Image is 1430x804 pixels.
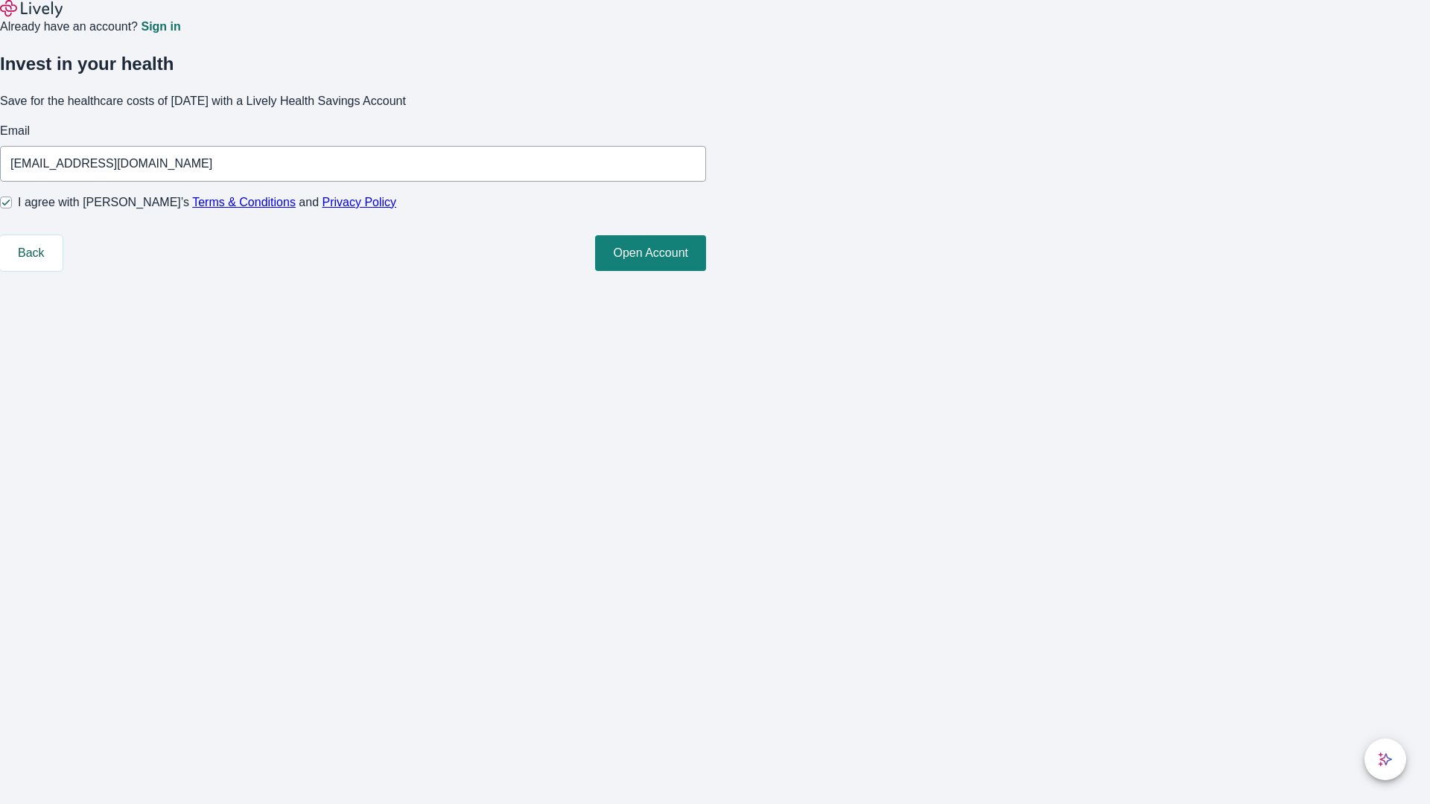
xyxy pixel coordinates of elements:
span: I agree with [PERSON_NAME]’s and [18,194,396,211]
a: Sign in [141,21,180,33]
button: Open Account [595,235,706,271]
a: Terms & Conditions [192,196,296,208]
button: chat [1364,738,1406,780]
a: Privacy Policy [322,196,397,208]
svg: Lively AI Assistant [1378,752,1393,767]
